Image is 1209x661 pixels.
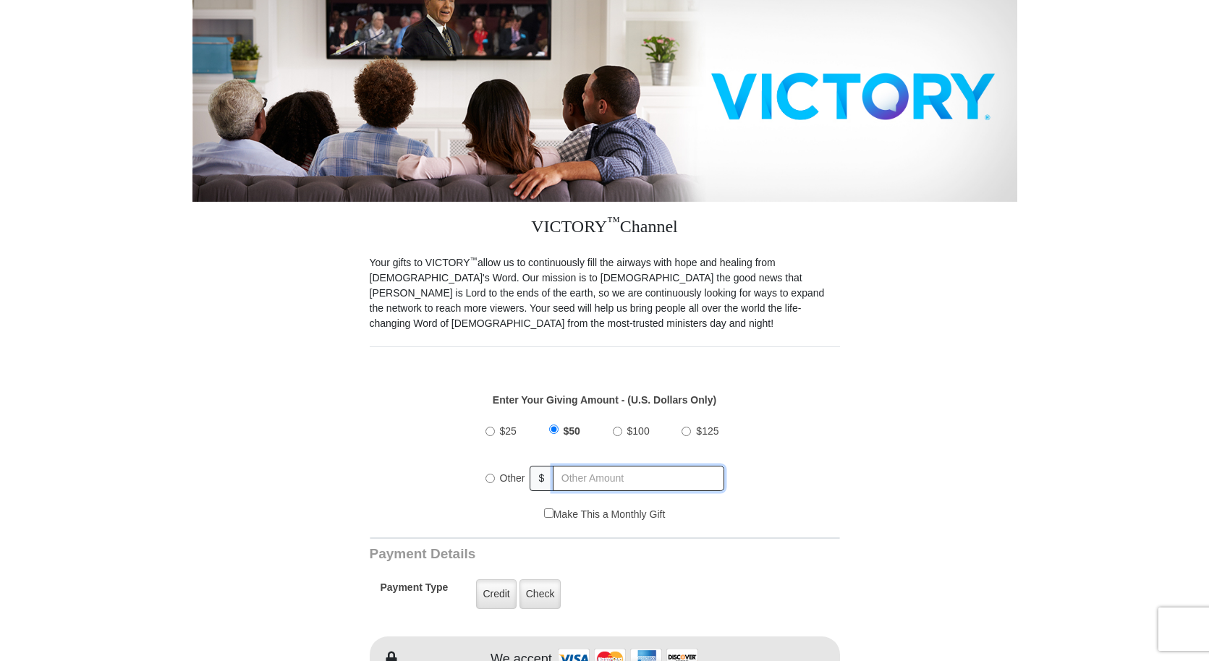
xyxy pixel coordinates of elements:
[564,425,580,437] span: $50
[500,472,525,484] span: Other
[627,425,650,437] span: $100
[544,507,666,522] label: Make This a Monthly Gift
[470,255,478,264] sup: ™
[519,579,561,609] label: Check
[476,579,516,609] label: Credit
[381,581,449,601] h5: Payment Type
[544,508,553,518] input: Make This a Monthly Gift
[370,255,840,331] p: Your gifts to VICTORY allow us to continuously fill the airways with hope and healing from [DEMOG...
[553,466,724,491] input: Other Amount
[370,546,739,563] h3: Payment Details
[696,425,718,437] span: $125
[370,202,840,255] h3: VICTORY Channel
[500,425,517,437] span: $25
[493,394,716,406] strong: Enter Your Giving Amount - (U.S. Dollars Only)
[530,466,554,491] span: $
[607,214,620,229] sup: ™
